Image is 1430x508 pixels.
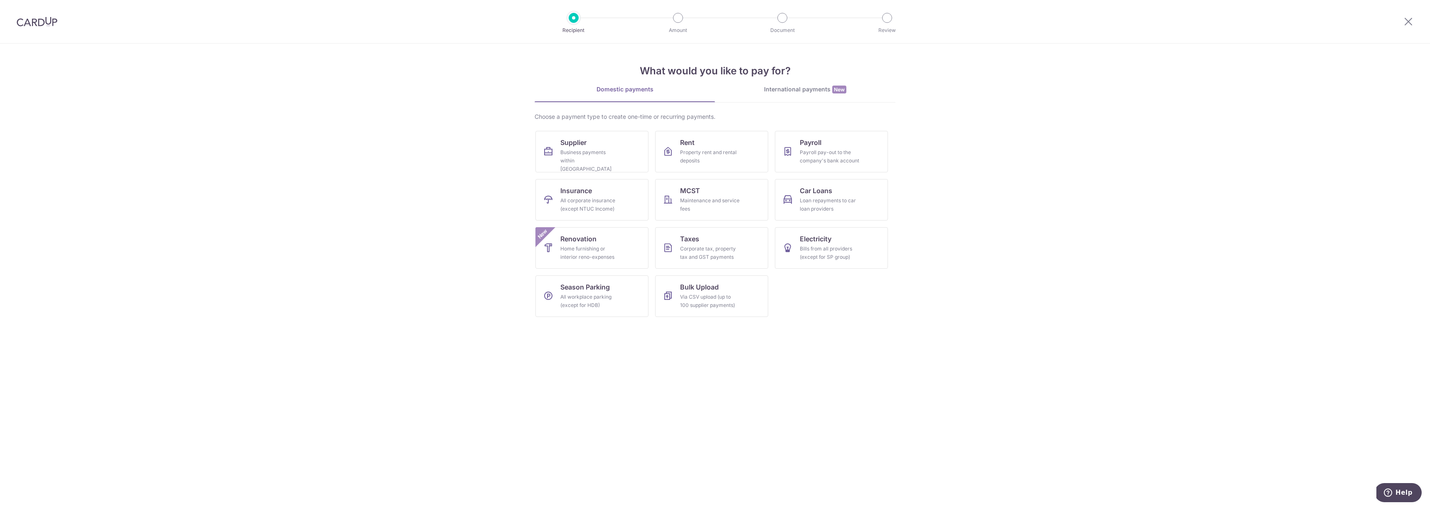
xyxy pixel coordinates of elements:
[535,275,648,317] a: Season ParkingAll workplace parking (except for HDB)
[560,137,587,147] span: Supplier
[536,227,550,241] span: New
[560,293,620,309] div: All workplace parking (except for HDB)
[560,196,620,213] div: All corporate insurance (except NTUC Income)
[535,113,895,121] div: Choose a payment type to create one-time or recurring payments.
[680,293,740,309] div: Via CSV upload (up to 100 supplier payments)
[647,26,709,34] p: Amount
[655,179,768,221] a: MCSTMaintenance and service fees
[680,234,699,244] span: Taxes
[680,186,700,196] span: MCST
[535,85,715,93] div: Domestic payments
[715,85,895,94] div: International payments
[535,64,895,79] h4: What would you like to pay for?
[752,26,813,34] p: Document
[775,179,888,221] a: Car LoansLoan repayments to car loan providers
[800,234,831,244] span: Electricity
[800,186,832,196] span: Car Loans
[560,148,620,173] div: Business payments within [GEOGRAPHIC_DATA]
[560,282,610,292] span: Season Parking
[560,186,592,196] span: Insurance
[680,137,695,147] span: Rent
[680,196,740,213] div: Maintenance and service fees
[535,179,648,221] a: InsuranceAll corporate insurance (except NTUC Income)
[680,282,719,292] span: Bulk Upload
[560,245,620,261] div: Home furnishing or interior reno-expenses
[775,227,888,269] a: ElectricityBills from all providers (except for SP group)
[17,17,57,27] img: CardUp
[1376,483,1422,504] iframe: Opens a widget where you can find more information
[800,245,860,261] div: Bills from all providers (except for SP group)
[655,275,768,317] a: Bulk UploadVia CSV upload (up to 100 supplier payments)
[775,131,888,172] a: PayrollPayroll pay-out to the company's bank account
[800,137,821,147] span: Payroll
[800,148,860,165] div: Payroll pay-out to the company's bank account
[655,131,768,172] a: RentProperty rent and rental deposits
[560,234,597,244] span: Renovation
[655,227,768,269] a: TaxesCorporate tax, property tax and GST payments
[680,245,740,261] div: Corporate tax, property tax and GST payments
[543,26,604,34] p: Recipient
[832,86,846,93] span: New
[680,148,740,165] div: Property rent and rental deposits
[800,196,860,213] div: Loan repayments to car loan providers
[856,26,918,34] p: Review
[535,131,648,172] a: SupplierBusiness payments within [GEOGRAPHIC_DATA]
[535,227,648,269] a: RenovationHome furnishing or interior reno-expensesNew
